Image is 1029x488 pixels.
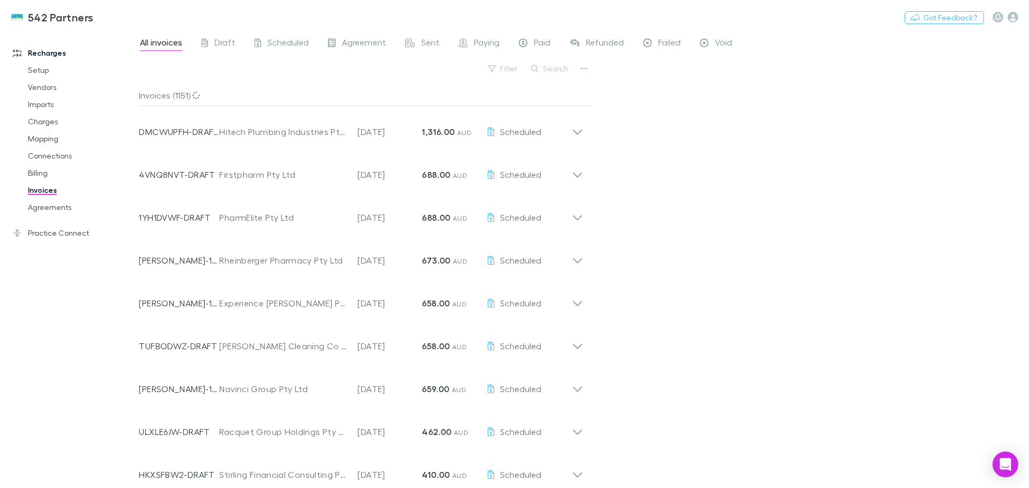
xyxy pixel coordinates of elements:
a: Charges [17,113,145,130]
span: Scheduled [267,37,309,51]
img: 542 Partners's Logo [11,11,24,24]
div: Rheinberger Pharmacy Pty Ltd [219,254,347,267]
p: 4VNQ8NVT-DRAFT [139,168,219,181]
div: DMCWUPFH-DRAFTHitech Plumbing Industries Pty Ltd[DATE]1,316.00 AUDScheduled [130,106,592,149]
a: Vendors [17,79,145,96]
span: AUD [453,257,467,265]
span: Scheduled [500,255,541,265]
strong: 688.00 [422,169,450,180]
p: [DATE] [357,125,422,138]
p: [DATE] [357,468,422,481]
div: Racquet Group Holdings Pty Ltd [219,425,347,438]
div: PharmElite Pty Ltd [219,211,347,224]
span: AUD [454,429,468,437]
a: Imports [17,96,145,113]
strong: 410.00 [422,469,450,480]
strong: 658.00 [422,298,450,309]
span: AUD [452,300,467,308]
a: Practice Connect [2,224,145,242]
p: HKXSFBW2-DRAFT [139,468,219,481]
span: AUD [452,343,467,351]
span: AUD [452,386,466,394]
a: Agreements [17,199,145,216]
strong: 462.00 [422,426,451,437]
p: [DATE] [357,382,422,395]
span: Scheduled [500,298,541,308]
p: [DATE] [357,211,422,224]
span: Scheduled [500,469,541,479]
span: Agreement [342,37,386,51]
a: 542 Partners [4,4,100,30]
span: Scheduled [500,341,541,351]
span: Draft [214,37,235,51]
p: [DATE] [357,425,422,438]
span: Scheduled [500,126,541,137]
p: 1YH1DVWF-DRAFT [139,211,219,224]
div: [PERSON_NAME]-1646Rheinberger Pharmacy Pty Ltd[DATE]673.00 AUDScheduled [130,235,592,277]
span: AUD [453,214,467,222]
a: Recharges [2,44,145,62]
strong: 688.00 [422,212,450,223]
div: [PERSON_NAME]-1652Experience [PERSON_NAME] Pty Ltd[DATE]658.00 AUDScheduled [130,277,592,320]
span: Scheduled [500,212,541,222]
p: [DATE] [357,340,422,352]
span: Failed [658,37,681,51]
a: Mapping [17,130,145,147]
span: Sent [421,37,439,51]
button: Filter [483,62,524,75]
p: [PERSON_NAME]-1646 [139,254,219,267]
div: Hitech Plumbing Industries Pty Ltd [219,125,347,138]
h3: 542 Partners [28,11,94,24]
span: Scheduled [500,426,541,437]
span: AUD [453,171,467,179]
strong: 673.00 [422,255,450,266]
p: [PERSON_NAME]-1652 [139,297,219,310]
p: TUFBODWZ-DRAFT [139,340,219,352]
span: Paid [534,37,550,51]
p: [DATE] [357,297,422,310]
span: Scheduled [500,169,541,179]
div: Stirling Financial Consulting Pty Ltd [219,468,347,481]
div: 4VNQ8NVT-DRAFTFirstpharm Pty Ltd[DATE]688.00 AUDScheduled [130,149,592,192]
a: Invoices [17,182,145,199]
div: 1YH1DVWF-DRAFTPharmElite Pty Ltd[DATE]688.00 AUDScheduled [130,192,592,235]
strong: 658.00 [422,341,450,351]
div: Navinci Group Pty Ltd [219,382,347,395]
strong: 659.00 [422,384,449,394]
span: Scheduled [500,384,541,394]
div: Open Intercom Messenger [993,452,1018,477]
strong: 1,316.00 [422,126,454,137]
div: [PERSON_NAME] Cleaning Co Pty Ltd [219,340,347,352]
div: [PERSON_NAME]-1532Navinci Group Pty Ltd[DATE]659.00 AUDScheduled [130,363,592,406]
span: Paying [474,37,499,51]
span: Void [715,37,732,51]
div: Experience [PERSON_NAME] Pty Ltd [219,297,347,310]
button: Got Feedback? [905,11,984,24]
p: [DATE] [357,168,422,181]
span: All invoices [140,37,182,51]
div: TUFBODWZ-DRAFT[PERSON_NAME] Cleaning Co Pty Ltd[DATE]658.00 AUDScheduled [130,320,592,363]
a: Setup [17,62,145,79]
p: DMCWUPFH-DRAFT [139,125,219,138]
button: Search [526,62,575,75]
p: [PERSON_NAME]-1532 [139,382,219,395]
a: Connections [17,147,145,164]
span: AUD [452,471,467,479]
span: AUD [457,129,472,137]
p: ULXLE6JW-DRAFT [139,425,219,438]
a: Billing [17,164,145,182]
div: ULXLE6JW-DRAFTRacquet Group Holdings Pty Ltd[DATE]462.00 AUDScheduled [130,406,592,449]
div: Firstpharm Pty Ltd [219,168,347,181]
span: Refunded [586,37,624,51]
p: [DATE] [357,254,422,267]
